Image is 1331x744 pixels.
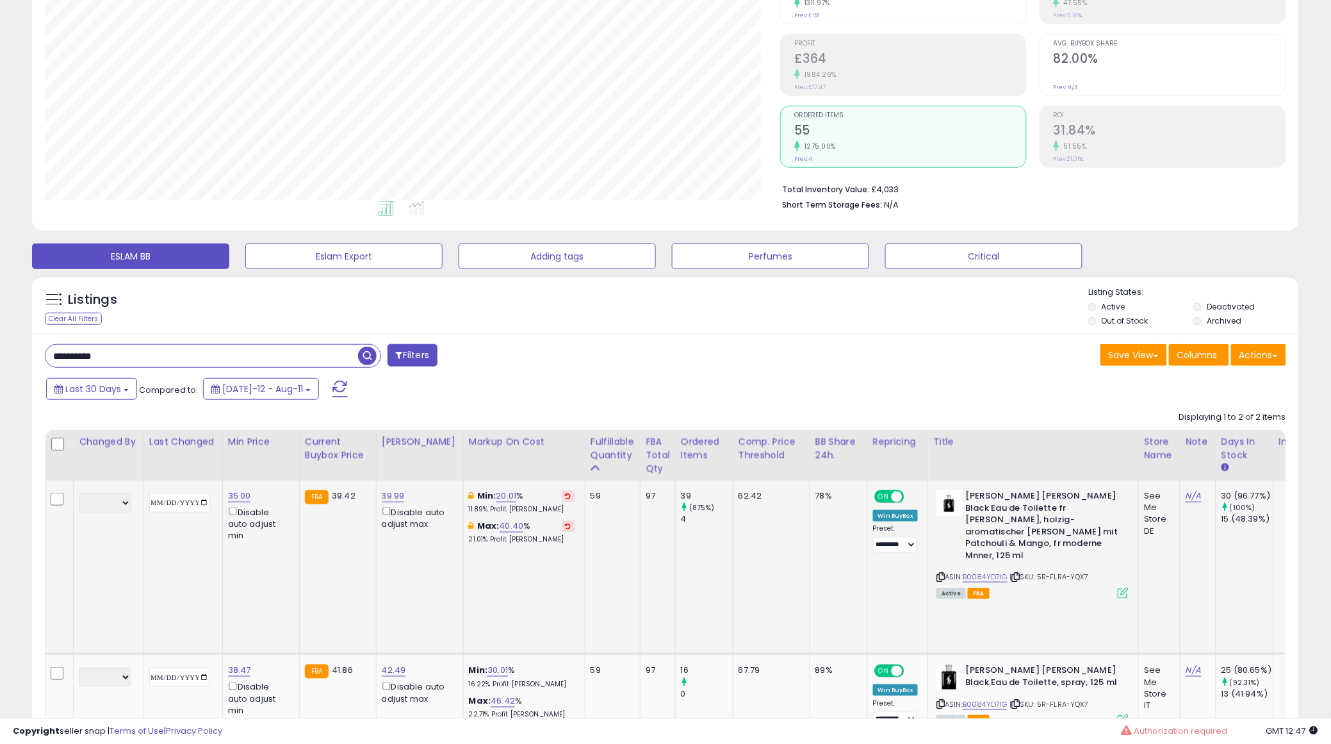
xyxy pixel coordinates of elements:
small: Prev: 4 [794,155,812,163]
h2: 31.84% [1054,123,1286,140]
a: Terms of Use [110,725,164,737]
span: Ordered Items [794,112,1026,119]
small: Days In Stock. [1221,462,1229,474]
button: Last 30 Days [46,378,137,400]
span: | SKU: 5R-FLRA-YQX7 [1009,572,1088,582]
span: ROI [1054,112,1286,119]
p: 16.22% Profit [PERSON_NAME] [469,680,575,689]
div: See Me Store IT [1144,665,1170,711]
div: BB Share 24h. [815,435,862,462]
small: (92.31%) [1230,677,1260,688]
div: Clear All Filters [45,313,102,325]
div: 59 [591,490,630,502]
b: Total Inventory Value: [782,184,869,195]
div: 25 (80.65%) [1221,665,1273,676]
span: 41.86 [332,664,353,676]
div: % [469,695,575,719]
div: Fulfillable Quantity [591,435,635,462]
button: Save View [1100,344,1167,366]
div: 16 [681,665,733,676]
div: 0 [681,688,733,700]
div: Win BuyBox [873,684,919,696]
div: % [469,665,575,688]
div: 15 (48.39%) [1221,513,1273,525]
div: seller snap | | [13,725,222,738]
span: ON [876,666,892,677]
a: 35.00 [228,490,251,502]
button: ESLAM BB [32,244,229,269]
a: N/A [1186,664,1201,677]
div: FBA Total Qty [646,435,670,475]
div: 4 [681,513,733,525]
span: Last 30 Days [65,383,121,395]
div: Disable auto adjust max [382,505,453,530]
a: N/A [1186,490,1201,502]
span: ON [876,492,892,502]
span: FBA [968,588,990,599]
b: Max: [469,695,491,707]
button: Adding tags [459,244,656,269]
li: £4,033 [782,181,1277,196]
button: Columns [1169,344,1229,366]
div: 62.42 [739,490,800,502]
button: Perfumes [672,244,869,269]
div: 78% [815,490,858,502]
img: 31vnRb7kc6L._SL40_.jpg [936,665,962,690]
div: 67.79 [739,665,800,676]
span: 2025-09-11 12:47 GMT [1266,725,1318,737]
div: Days In Stock [1221,435,1268,462]
span: OFF [902,666,923,677]
div: 97 [646,490,665,502]
div: Last Changed [149,435,217,449]
a: B0084YD7IG [963,572,1008,583]
div: Markup on Cost [469,435,580,449]
p: Listing States: [1088,286,1299,299]
div: Comp. Price Threshold [739,435,804,462]
span: Profit [794,40,1026,47]
button: Filters [388,344,437,367]
h2: 82.00% [1054,51,1286,69]
small: FBA [305,490,329,504]
div: Preset: [873,524,919,553]
small: 1984.26% [800,70,837,79]
h2: 55 [794,123,1026,140]
label: Out of Stock [1102,315,1148,326]
th: The percentage added to the cost of goods (COGS) that forms the calculator for Min & Max prices. [463,430,585,481]
small: (875%) [689,502,715,513]
b: [PERSON_NAME] [PERSON_NAME] Black Eau de Toilette fr [PERSON_NAME], holzig-aromatischer [PERSON_N... [965,490,1121,565]
div: Store Name [1144,435,1175,462]
small: 1275.00% [800,142,836,151]
small: 51.55% [1059,142,1087,151]
div: Disable auto adjust min [228,505,290,541]
span: Columns [1177,349,1218,361]
a: 46.42 [491,695,515,707]
b: Min: [477,490,496,502]
div: Changed by [79,435,138,449]
a: 38.47 [228,664,251,677]
small: FBA [305,665,329,679]
button: Critical [885,244,1082,269]
b: Max: [477,520,500,532]
div: 59 [591,665,630,676]
div: Title [933,435,1133,449]
div: Current Buybox Price [305,435,371,462]
label: Deactivated [1207,301,1255,312]
div: Disable auto adjust max [382,680,453,705]
small: Prev: 11.61% [1054,12,1082,19]
button: Eslam Export [245,244,443,269]
p: 21.01% Profit [PERSON_NAME] [469,535,575,544]
div: 89% [815,665,858,676]
span: [DATE]-12 - Aug-11 [222,383,303,395]
h2: £364 [794,51,1026,69]
b: Min: [469,664,488,676]
button: Actions [1231,344,1286,366]
div: [PERSON_NAME] [382,435,458,449]
div: % [469,490,575,514]
small: (100%) [1230,502,1255,513]
a: 42.49 [382,664,406,677]
small: Prev: £17.47 [794,83,826,91]
div: Win BuyBox [873,510,919,522]
div: Disable auto adjust min [228,680,290,716]
div: ASIN: [936,490,1129,597]
label: Active [1102,301,1125,312]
